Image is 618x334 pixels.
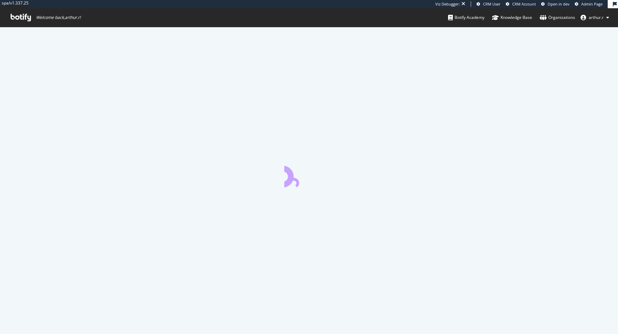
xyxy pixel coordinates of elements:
span: Welcome back, arthur.r ! [36,15,81,20]
div: animation [284,163,334,187]
button: arthur.r [575,12,615,23]
a: Botify Academy [448,8,484,27]
span: CRM Account [512,1,536,7]
a: Admin Page [575,1,603,7]
a: CRM User [477,1,501,7]
span: Open in dev [548,1,570,7]
div: Botify Academy [448,14,484,21]
span: arthur.r [589,14,604,20]
span: CRM User [483,1,501,7]
a: Open in dev [541,1,570,7]
div: Organizations [540,14,575,21]
div: Knowledge Base [492,14,532,21]
a: Knowledge Base [492,8,532,27]
a: Organizations [540,8,575,27]
span: Admin Page [581,1,603,7]
div: Viz Debugger: [435,1,460,7]
a: CRM Account [506,1,536,7]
